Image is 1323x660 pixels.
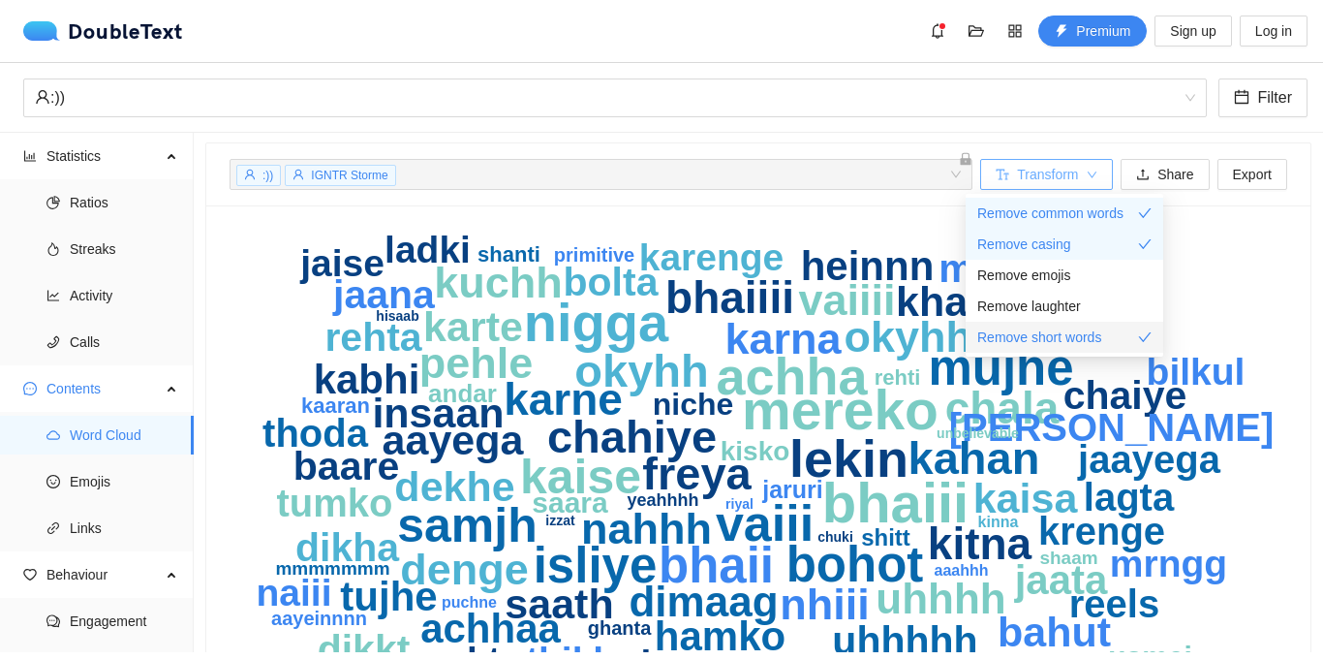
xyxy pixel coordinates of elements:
[520,450,641,504] text: kaise
[761,476,823,503] text: jaruri
[959,152,972,166] span: lock
[70,509,178,548] span: Links
[928,519,1032,569] text: kitna
[716,347,868,405] text: achha
[938,246,1115,291] text: mmmmm
[314,357,420,402] text: kabhi
[977,327,1101,348] span: Remove short words
[1110,543,1227,584] text: mrngg
[725,496,754,512] text: riyal
[1000,16,1031,47] button: appstore
[70,276,178,315] span: Activity
[564,260,660,304] text: bolta
[70,416,178,455] span: Word Cloud
[70,230,178,268] span: Streaks
[434,258,563,307] text: kuchh
[324,315,422,360] text: rehta
[46,289,60,302] span: line-chart
[1255,20,1292,42] span: Log in
[23,568,37,581] span: heart
[937,425,1019,441] text: unbelievable
[383,417,525,463] text: aayega
[798,275,895,325] text: vaiiii
[1136,168,1150,183] span: upload
[23,21,183,41] a: logoDoubleText
[46,335,60,349] span: phone
[908,432,1040,484] text: kahan
[311,169,387,182] span: IGNTR Storme
[554,244,634,266] text: primitive
[977,296,1081,317] span: Remove laughter
[256,572,331,613] text: naiii
[262,169,273,182] span: :))
[721,436,790,466] text: kisko
[949,406,1275,449] text: [PERSON_NAME]
[372,390,504,436] text: insaan
[70,602,178,641] span: Engagement
[423,303,523,350] text: karte
[977,203,1123,224] span: Remove common words
[861,524,910,550] text: shitt
[786,537,924,592] text: bohot
[629,578,778,625] text: dimaag
[46,521,60,535] span: link
[627,490,698,510] text: yeahhhh
[442,594,497,611] text: puchne
[665,272,794,323] text: bhaiiii
[876,575,1005,622] text: uhhhh
[397,498,538,552] text: samjh
[875,365,921,390] text: rehti
[244,169,256,180] span: user
[961,16,992,47] button: folder-open
[655,613,785,659] text: hamko
[477,242,540,267] text: shanti
[817,529,853,545] text: chuki
[46,475,60,488] span: smile
[505,581,613,627] text: saath
[1218,79,1308,117] button: calendarFilter
[23,382,37,395] span: message
[962,23,991,39] span: folder-open
[35,79,1178,116] div: :))
[1121,159,1209,190] button: uploadShare
[534,538,658,593] text: isliye
[524,292,669,353] text: nigga
[376,308,418,324] text: hisaab
[934,562,988,579] text: aaahhh
[332,272,436,317] text: jaana
[504,374,623,424] text: karne
[980,159,1113,190] button: font-sizeTransformdown
[978,514,1019,530] text: kinna
[1233,164,1272,185] span: Export
[35,79,1195,116] span: :))
[659,538,774,593] text: bhaii
[724,314,842,363] text: karna
[295,525,400,570] text: dikha
[1063,373,1187,418] text: chaiye
[46,137,161,175] span: Statistics
[46,428,60,442] span: cloud
[1055,24,1068,40] span: thunderbolt
[35,89,50,105] span: user
[1014,557,1108,603] text: jaata
[1154,16,1231,47] button: Sign up
[293,444,399,488] text: baare
[923,23,952,39] span: bell
[262,412,369,455] text: thoda
[400,545,529,594] text: denge
[1217,159,1287,190] button: Export
[1077,438,1221,481] text: jaayega
[896,278,1032,325] text: kharab
[639,236,785,278] text: karenge
[394,463,514,510] text: dekhe
[973,475,1079,521] text: kaisa
[1138,237,1152,251] span: check
[428,379,497,408] text: andar
[46,196,60,209] span: pie-chart
[23,149,37,163] span: bar-chart
[716,495,814,551] text: vaiii
[532,487,608,519] text: saara
[1138,206,1152,220] span: check
[588,617,652,639] text: ghanta
[574,345,708,396] text: okyhh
